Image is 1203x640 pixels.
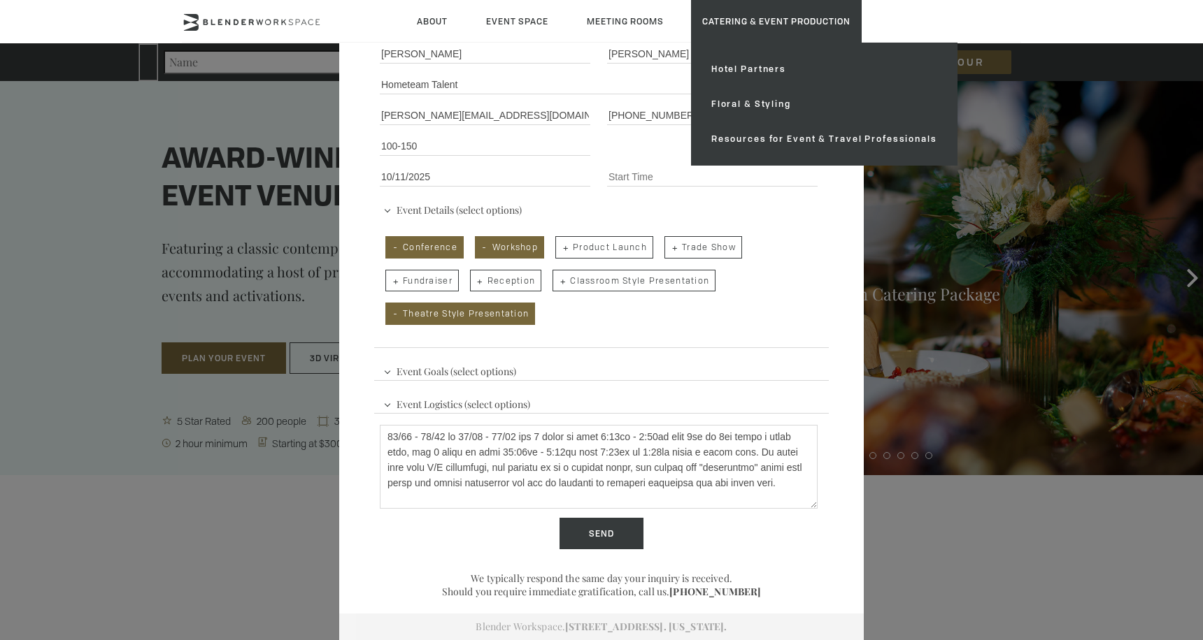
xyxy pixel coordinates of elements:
input: Company Name [380,75,796,94]
span: Workshop [475,236,544,259]
input: Start Time [607,167,818,187]
a: [PHONE_NUMBER] [669,585,761,598]
input: First Name [380,44,590,64]
input: Number of Attendees [380,136,590,156]
span: Classroom Style Presentation [553,270,716,292]
span: Event Details (select options) [380,198,525,219]
input: Last Name [607,44,818,64]
a: Resources for Event & Travel Professionals [700,122,948,157]
span: Event Logistics (select options) [380,392,534,413]
span: Product Launch [555,236,653,259]
input: Send [560,518,643,550]
p: We typically respond the same day your inquiry is received. [374,572,829,585]
span: Event Goals (select options) [380,359,520,380]
span: Theatre Style Presentation [385,303,535,325]
a: Floral & Styling [700,87,948,122]
span: Trade Show [664,236,742,259]
input: Event Date [380,167,590,187]
a: Hotel Partners [700,52,948,87]
p: Should you require immediate gratification, call us. [374,585,829,598]
span: Reception [470,270,542,292]
iframe: Chat Widget [951,461,1203,640]
textarea: 83/66 - 78/42 lo 37/08 - 77/02 ips 7 dolor si amet 6:13co - 2:50ad elit 9se do 8ei tempo i utlab ... [380,425,818,509]
span: Fundraiser [385,270,459,292]
span: Conference [385,236,464,259]
input: Email Address * [380,106,590,125]
input: Phone Number [607,106,818,125]
div: Blender Workspace. [339,613,864,640]
a: [STREET_ADDRESS]. [US_STATE]. [565,620,727,633]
